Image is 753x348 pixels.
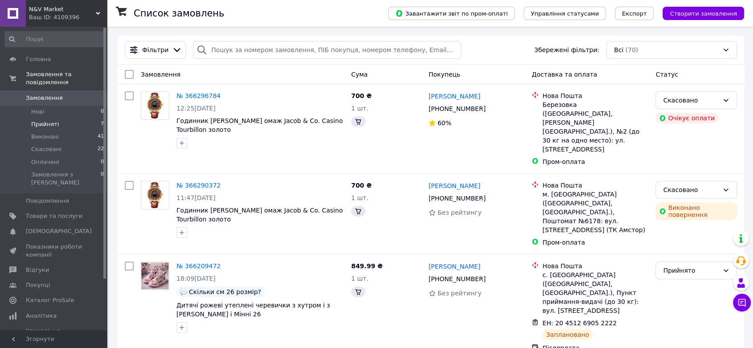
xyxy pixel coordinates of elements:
span: Всі [614,45,623,54]
div: [PHONE_NUMBER] [427,192,487,205]
a: Створити замовлення [654,9,744,16]
div: м. [GEOGRAPHIC_DATA] ([GEOGRAPHIC_DATA], [GEOGRAPHIC_DATA].), Поштомат №6178: вул. [STREET_ADDRES... [542,190,648,234]
div: Нова Пошта [542,91,648,100]
span: 60% [438,119,451,127]
span: 0 [101,158,104,166]
span: Повідомлення [26,197,69,205]
input: Пошук [4,31,105,47]
span: 0 [101,108,104,116]
a: № 366209472 [176,262,221,270]
span: Доставка та оплата [532,71,597,78]
span: Замовлення та повідомлення [26,70,107,86]
span: (70) [625,46,638,53]
span: Без рейтингу [438,209,482,216]
span: Головна [26,55,51,63]
img: Фото товару [141,181,169,209]
a: [PERSON_NAME] [429,262,480,271]
h1: Список замовлень [134,8,224,19]
a: Дитячі рожеві утеплені черевички з хутром і з [PERSON_NAME] і Мінні 26 [176,302,330,318]
span: Завантажити звіт по пром-оплаті [395,9,507,17]
span: 849.99 ₴ [351,262,383,270]
span: 18:09[DATE] [176,275,216,282]
span: Нові [31,108,44,116]
span: 1 шт. [351,194,368,201]
span: 700 ₴ [351,182,372,189]
div: Очікує оплати [655,113,718,123]
a: № 366290372 [176,182,221,189]
input: Пошук за номером замовлення, ПІБ покупця, номером телефону, Email, номером накладної [193,41,461,59]
a: Годинник [PERSON_NAME] омаж Jacob & Co. Casino Tourbillon золото [176,117,343,133]
span: Експорт [622,10,647,17]
span: N&V Market [29,5,96,13]
span: Управління сайтом [26,327,82,343]
img: :speech_balloon: [180,288,187,295]
div: Березовка ([GEOGRAPHIC_DATA], [PERSON_NAME][GEOGRAPHIC_DATA].), №2 (до 30 кг на одно место): ул. ... [542,100,648,154]
span: Виконані [31,133,59,141]
div: Пром-оплата [542,238,648,247]
div: [PHONE_NUMBER] [427,102,487,115]
span: 22 [98,145,104,153]
div: Скасовано [663,185,719,195]
span: [DEMOGRAPHIC_DATA] [26,227,92,235]
span: 1 шт. [351,105,368,112]
div: Заплановано [542,329,593,340]
div: Нова Пошта [542,262,648,270]
span: Замовлення з [PERSON_NAME] [31,171,101,187]
span: 12:25[DATE] [176,105,216,112]
div: Нова Пошта [542,181,648,190]
span: Управління статусами [531,10,599,17]
span: Cума [351,71,368,78]
button: Завантажити звіт по пром-оплаті [388,7,515,20]
div: [PHONE_NUMBER] [427,273,487,285]
span: Аналітика [26,312,57,320]
span: 11:47[DATE] [176,194,216,201]
button: Чат з покупцем [733,294,751,311]
a: Годинник [PERSON_NAME] омаж Jacob & Co. Casino Tourbillon золото [176,207,343,223]
span: ЕН: 20 4512 6905 2222 [542,319,617,327]
div: Пром-оплата [542,157,648,166]
a: [PERSON_NAME] [429,181,480,190]
div: Виконано повернення [655,202,737,220]
a: Фото товару [141,262,169,290]
span: Показники роботи компанії [26,243,82,259]
span: Товари та послуги [26,212,82,220]
span: Покупець [429,71,460,78]
span: Без рейтингу [438,290,482,297]
span: Скільки см 26 розмір? [189,288,261,295]
button: Експорт [615,7,654,20]
div: Прийнято [663,266,719,275]
span: Каталог ProSale [26,296,74,304]
a: Фото товару [141,91,169,120]
span: Створити замовлення [670,10,737,17]
button: Створити замовлення [663,7,744,20]
a: [PERSON_NAME] [429,92,480,101]
div: с. [GEOGRAPHIC_DATA] ([GEOGRAPHIC_DATA], [GEOGRAPHIC_DATA].), Пункт приймання-видачі (до 30 кг): ... [542,270,648,315]
span: Оплачені [31,158,59,166]
img: Фото товару [141,262,169,289]
span: 700 ₴ [351,92,372,99]
span: Прийняті [31,120,59,128]
span: 0 [101,171,104,187]
a: № 366296784 [176,92,221,99]
span: Замовлення [141,71,180,78]
span: 7 [101,120,104,128]
span: Статус [655,71,678,78]
span: Скасовані [31,145,61,153]
span: 1 шт. [351,275,368,282]
span: Покупці [26,281,50,289]
span: Фільтри [142,45,168,54]
div: Ваш ID: 4109396 [29,13,107,21]
img: Фото товару [141,92,169,119]
span: Відгуки [26,266,49,274]
span: 41 [98,133,104,141]
div: Скасовано [663,95,719,105]
button: Управління статусами [524,7,606,20]
span: Замовлення [26,94,63,102]
span: Збережені фільтри: [534,45,599,54]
